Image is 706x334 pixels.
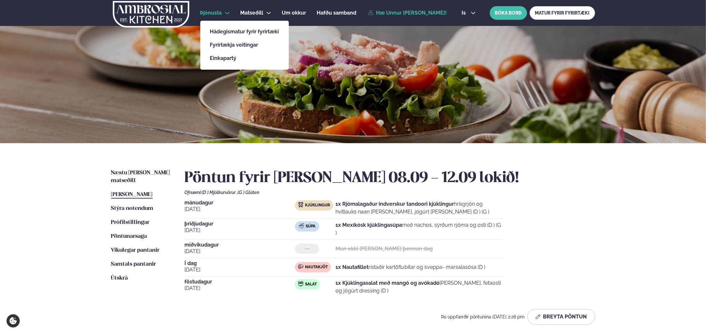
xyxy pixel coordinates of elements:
img: salad.svg [298,281,303,286]
a: Um okkur [282,9,306,17]
p: með nachos, sýrðum rjóma og osti (D ) (G ) [335,221,502,237]
span: [DATE] [185,248,295,255]
a: Fyrirtækja veitingar [210,42,279,48]
span: [DATE] [185,205,295,213]
span: [DATE] [185,226,295,234]
span: is [462,10,468,16]
a: [PERSON_NAME] [111,191,153,199]
span: Hafðu samband [317,10,357,16]
span: þriðjudagur [185,221,295,226]
a: Pöntunarsaga [111,233,147,240]
span: Þú uppfærðir pöntunina [DATE] 2:26 pm [441,314,525,319]
img: chicken.svg [298,202,303,207]
span: Prófílstillingar [111,220,150,225]
span: --- [305,246,310,251]
p: ristaðir kartöflubitar og sveppa- marsalasósa (D ) [335,263,485,271]
span: Súpa [306,224,315,229]
span: Salat [305,282,317,287]
a: Næstu [PERSON_NAME] matseðill [111,169,172,185]
h2: Pöntun fyrir [PERSON_NAME] 08.09 - 12.09 lokið! [185,169,595,187]
div: Ofnæmi: [185,190,595,195]
a: Samtals pantanir [111,260,156,268]
span: Vikulegar pantanir [111,248,160,253]
span: (D ) Mjólkurvörur , [202,190,238,195]
span: Þjónusta [200,10,222,16]
span: Um okkur [282,10,306,16]
a: Stýra notendum [111,205,154,213]
strong: 1x Rjómalagaður indverskur tandoori kjúklingur [335,201,454,207]
span: Næstu [PERSON_NAME] matseðill [111,170,170,183]
span: [PERSON_NAME] [111,192,153,197]
p: hrísgrjón og hvítlauks naan [PERSON_NAME], jógúrt [PERSON_NAME] (D ) (G ) [335,200,502,216]
span: Nautakjöt [305,265,328,270]
a: Vikulegar pantanir [111,247,160,254]
span: mánudagur [185,200,295,205]
a: MATUR FYRIR FYRIRTÆKI [530,6,595,20]
span: Samtals pantanir [111,261,156,267]
span: Pöntunarsaga [111,234,147,239]
a: Prófílstillingar [111,219,150,226]
a: Hafðu samband [317,9,357,17]
span: miðvikudagur [185,242,295,248]
button: BÓKA BORÐ [490,6,527,20]
strong: 1x Kjúklingasalat með mangó og avókadó [335,280,440,286]
strong: 1x Mexíkósk kjúklingasúpa [335,222,402,228]
a: Matseðill [241,9,264,17]
span: Í dag [185,261,295,266]
button: Breyta Pöntun [527,309,595,325]
span: (G ) Glúten [238,190,260,195]
a: Þjónusta [200,9,222,17]
span: Stýra notendum [111,206,154,211]
a: Einkapartý [210,56,279,61]
a: Hádegismatur fyrir fyrirtæki [210,29,279,34]
span: Kjúklingur [305,203,330,208]
span: [DATE] [185,266,295,274]
a: Hæ Unnur [PERSON_NAME]! [368,10,447,16]
span: Útskrá [111,275,128,281]
strong: Mun ekki [PERSON_NAME] þennan dag [335,246,433,252]
span: föstudagur [185,279,295,284]
span: Matseðill [241,10,264,16]
a: Cookie settings [6,314,20,328]
p: [PERSON_NAME], fetaosti og jógúrt dressing (D ) [335,279,502,295]
strong: 1x Nautafillet [335,264,369,270]
img: soup.svg [299,223,304,228]
a: Útskrá [111,274,128,282]
span: [DATE] [185,284,295,292]
img: beef.svg [298,264,303,269]
button: is [456,10,481,16]
img: logo [112,1,190,28]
